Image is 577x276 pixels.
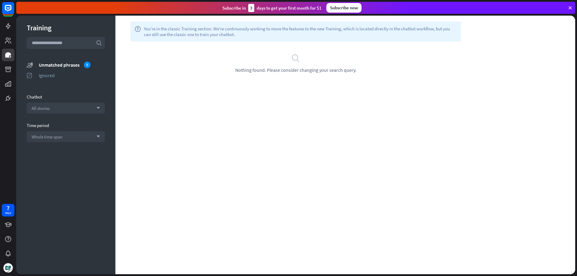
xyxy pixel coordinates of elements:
[248,4,254,12] div: 3
[93,106,100,110] i: arrow_down
[222,4,322,12] div: Subscribe in days to get your first month for $1
[93,135,100,138] i: arrow_down
[5,2,23,20] button: Open LiveChat chat widget
[5,211,11,215] div: days
[27,94,105,100] div: Chatbot
[326,3,362,13] div: Subscribe now
[32,105,50,111] span: All stories
[291,53,300,62] i: search
[27,123,105,128] div: Time period
[135,26,141,37] i: help
[144,26,457,37] span: You're in the classic Training section. We're continuously working to move the features to the ne...
[39,72,105,78] div: Ignored
[27,72,33,78] i: ignored
[39,62,105,68] div: Unmatched phrases
[32,134,63,140] span: Whole time span
[84,62,90,68] div: 0
[7,205,10,211] div: 7
[27,23,105,32] div: Training
[2,204,14,217] a: 7 days
[96,40,102,46] i: search
[27,62,33,68] i: unmatched_phrases
[235,67,356,73] span: Nothing found. Please consider changing your search query.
